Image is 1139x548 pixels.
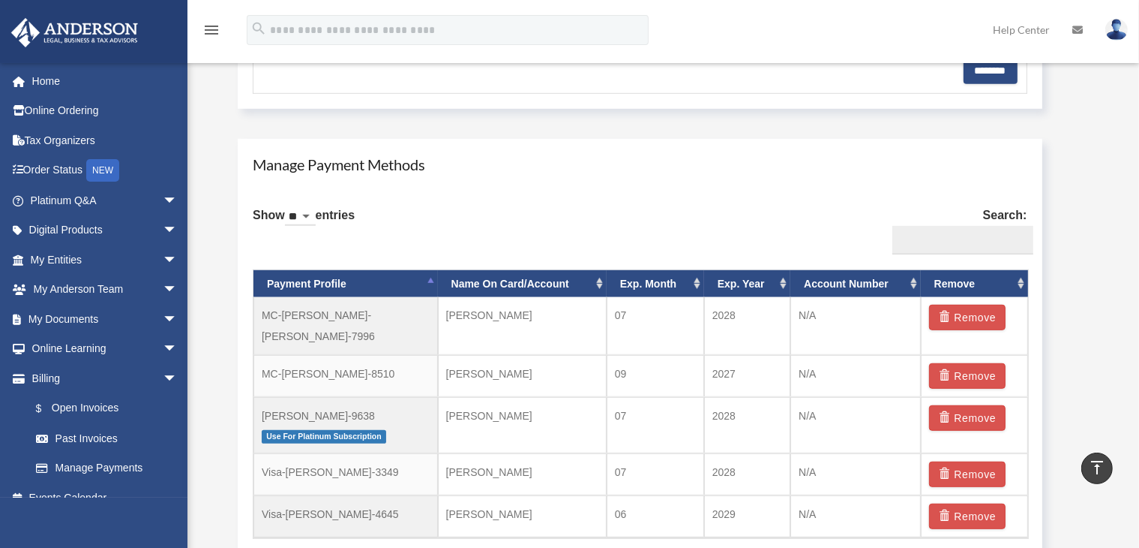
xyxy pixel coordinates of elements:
[7,18,142,47] img: Anderson Advisors Platinum Portal
[438,355,607,397] td: [PERSON_NAME]
[10,125,200,155] a: Tax Organizers
[886,205,1027,254] label: Search:
[704,270,790,298] th: Exp. Year: activate to sort column ascending
[790,453,921,495] td: N/A
[163,185,193,216] span: arrow_drop_down
[163,215,193,246] span: arrow_drop_down
[929,405,1006,431] button: Remove
[10,483,200,513] a: Events Calendar
[10,304,200,334] a: My Documentsarrow_drop_down
[790,355,921,397] td: N/A
[21,453,193,483] a: Manage Payments
[253,397,438,453] td: [PERSON_NAME]-9638
[10,66,200,96] a: Home
[438,495,607,537] td: [PERSON_NAME]
[929,504,1006,529] button: Remove
[253,270,438,298] th: Payment Profile: activate to sort column descending
[790,297,921,355] td: N/A
[10,245,200,275] a: My Entitiesarrow_drop_down
[10,215,200,245] a: Digital Productsarrow_drop_down
[704,495,790,537] td: 2029
[163,245,193,276] span: arrow_drop_down
[607,270,704,298] th: Exp. Month: activate to sort column ascending
[21,393,200,424] a: $Open Invoices
[438,270,607,298] th: Name On Card/Account: activate to sort column ascending
[250,20,267,37] i: search
[438,397,607,453] td: [PERSON_NAME]
[704,297,790,355] td: 2028
[262,430,386,443] span: Use For Platinum Subscription
[285,209,316,226] select: Showentries
[704,453,790,495] td: 2028
[438,297,607,355] td: [PERSON_NAME]
[10,275,200,305] a: My Anderson Teamarrow_drop_down
[253,297,438,355] td: MC-[PERSON_NAME]-[PERSON_NAME]-7996
[86,159,119,182] div: NEW
[607,297,704,355] td: 07
[704,355,790,397] td: 2027
[10,334,200,364] a: Online Learningarrow_drop_down
[44,399,52,418] span: $
[163,334,193,365] span: arrow_drop_down
[163,363,193,394] span: arrow_drop_down
[253,154,1027,175] h4: Manage Payment Methods
[607,495,704,537] td: 06
[163,275,193,306] span: arrow_drop_down
[253,495,438,537] td: Visa-[PERSON_NAME]-4645
[1105,19,1128,41] img: User Pic
[10,363,200,393] a: Billingarrow_drop_down
[253,453,438,495] td: Visa-[PERSON_NAME]-3349
[607,453,704,495] td: 07
[202,21,220,39] i: menu
[21,423,200,453] a: Past Invoices
[929,462,1006,487] button: Remove
[1088,459,1106,477] i: vertical_align_top
[607,355,704,397] td: 09
[929,363,1006,389] button: Remove
[438,453,607,495] td: [PERSON_NAME]
[790,270,921,298] th: Account Number: activate to sort column ascending
[10,96,200,126] a: Online Ordering
[202,26,220,39] a: menu
[10,185,200,215] a: Platinum Q&Aarrow_drop_down
[1081,453,1113,484] a: vertical_align_top
[892,226,1033,254] input: Search:
[790,495,921,537] td: N/A
[929,305,1006,330] button: Remove
[163,304,193,335] span: arrow_drop_down
[607,397,704,453] td: 07
[790,397,921,453] td: N/A
[253,355,438,397] td: MC-[PERSON_NAME]-8510
[10,155,200,186] a: Order StatusNEW
[253,205,355,241] label: Show entries
[704,397,790,453] td: 2028
[921,270,1028,298] th: Remove: activate to sort column ascending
